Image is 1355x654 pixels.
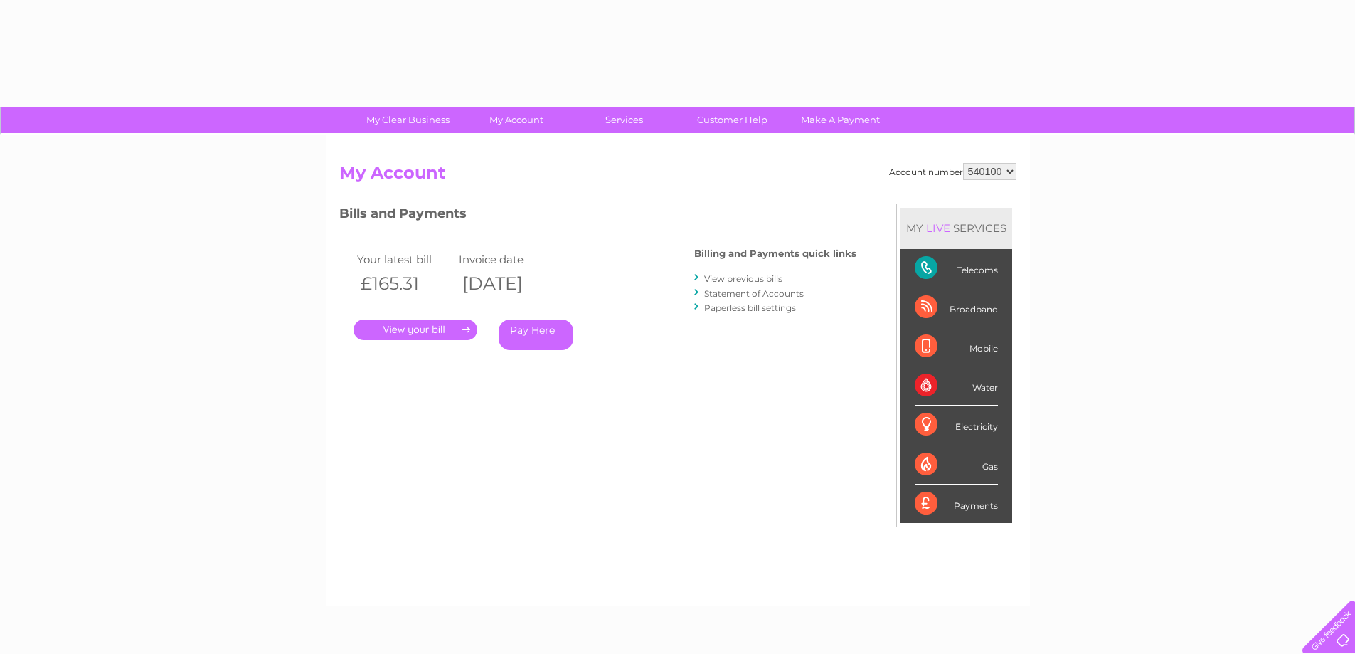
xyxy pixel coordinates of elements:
a: Paperless bill settings [704,302,796,313]
h4: Billing and Payments quick links [694,248,856,259]
h2: My Account [339,163,1016,190]
h3: Bills and Payments [339,204,856,228]
a: View previous bills [704,273,782,284]
a: . [354,320,477,340]
div: LIVE [923,221,953,235]
a: My Account [457,107,575,133]
a: My Clear Business [349,107,467,133]
div: Broadband [915,288,998,327]
div: MY SERVICES [900,208,1012,248]
div: Water [915,366,998,406]
td: Invoice date [455,250,558,269]
div: Account number [889,163,1016,180]
a: Customer Help [674,107,791,133]
a: Pay Here [499,320,573,350]
td: Your latest bill [354,250,456,269]
th: £165.31 [354,269,456,298]
div: Gas [915,445,998,485]
th: [DATE] [455,269,558,298]
div: Telecoms [915,249,998,288]
a: Make A Payment [782,107,899,133]
div: Payments [915,485,998,523]
div: Electricity [915,406,998,445]
div: Mobile [915,327,998,366]
a: Statement of Accounts [704,288,804,299]
a: Services [565,107,683,133]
